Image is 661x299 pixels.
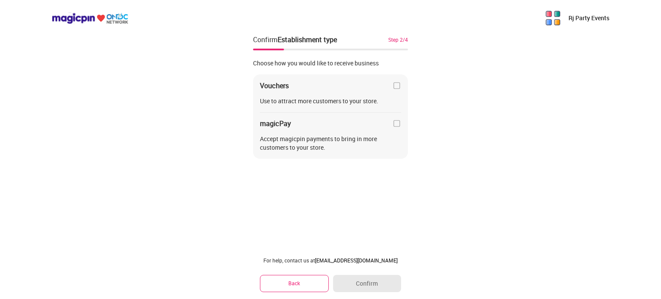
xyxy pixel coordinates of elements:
img: 5kpy1OYlDsuLhLgQzvHA0b3D2tpYM65o7uN6qQmrajoZMvA06tM6FZ_Luz5y1fMPyyl3GnnvzWZcaj6n5kJuFGoMPPY [544,9,562,27]
div: Accept magicpin payments to bring in more customers to your store. [260,135,401,152]
a: [EMAIL_ADDRESS][DOMAIN_NAME] [315,257,398,264]
div: Step 2/4 [388,36,408,43]
div: Establishment type [278,35,337,44]
img: home-delivery-unchecked-checkbox-icon.f10e6f61.svg [392,119,401,128]
button: Confirm [333,275,401,292]
div: Use to attract more customers to your store. [260,97,401,105]
div: Confirm [253,34,337,45]
div: Choose how you would like to receive business [253,59,408,68]
div: magicPay [260,119,291,128]
div: For help, contact us at [260,257,401,264]
img: ondc-logo-new-small.8a59708e.svg [52,12,128,24]
p: Rj Party Events [568,14,609,22]
img: home-delivery-unchecked-checkbox-icon.f10e6f61.svg [392,81,401,90]
button: Back [260,275,329,292]
div: Vouchers [260,81,289,90]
